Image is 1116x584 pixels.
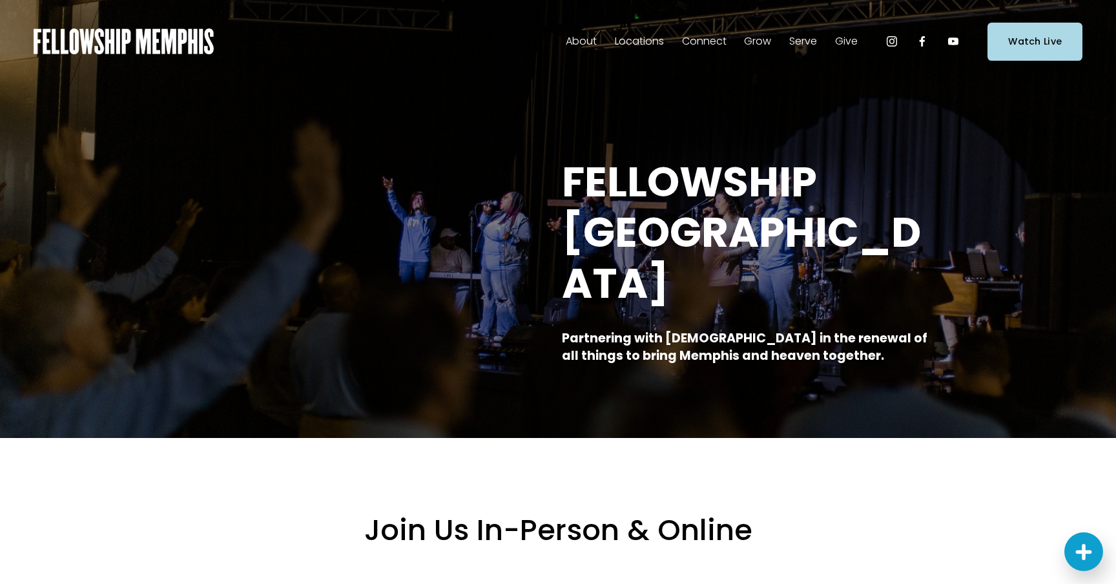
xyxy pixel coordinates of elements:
strong: FELLOWSHIP [GEOGRAPHIC_DATA] [562,153,921,313]
span: Locations [615,32,664,51]
a: folder dropdown [682,31,727,52]
img: Fellowship Memphis [34,28,214,54]
a: folder dropdown [744,31,771,52]
a: Instagram [885,35,898,48]
strong: Partnering with [DEMOGRAPHIC_DATA] in the renewal of all things to bring Memphis and heaven toget... [562,329,930,364]
span: Serve [789,32,817,51]
span: Grow [744,32,771,51]
span: Give [835,32,858,51]
span: Connect [682,32,727,51]
h2: Join Us In-Person & Online [170,512,945,549]
a: Watch Live [987,23,1082,61]
a: Facebook [916,35,929,48]
a: folder dropdown [566,31,597,52]
a: folder dropdown [835,31,858,52]
a: folder dropdown [615,31,664,52]
span: About [566,32,597,51]
a: folder dropdown [789,31,817,52]
a: YouTube [947,35,960,48]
